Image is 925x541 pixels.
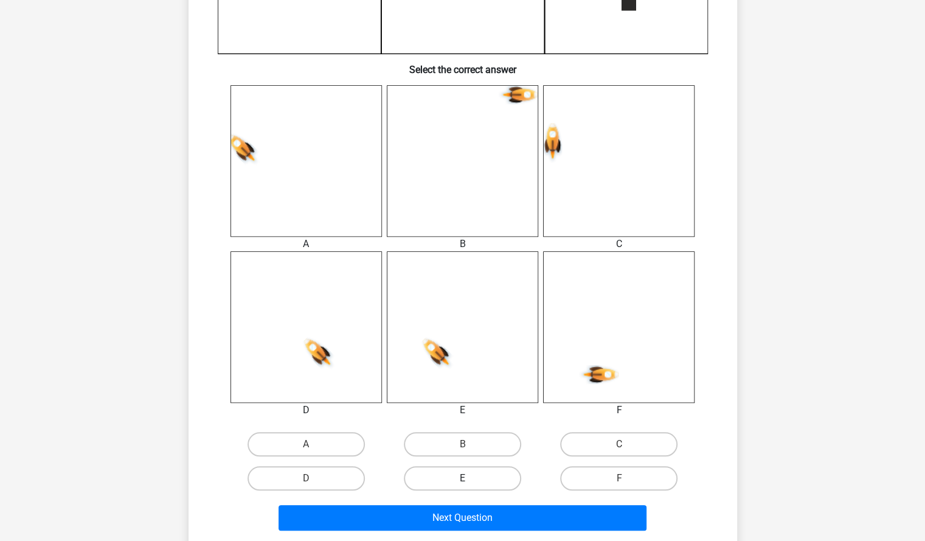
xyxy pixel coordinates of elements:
label: E [404,466,521,490]
div: B [378,237,547,251]
button: Next Question [279,505,646,531]
label: F [560,466,677,490]
div: C [534,237,704,251]
label: C [560,432,677,456]
label: A [248,432,365,456]
div: A [221,237,391,251]
label: D [248,466,365,490]
div: E [378,403,547,417]
div: F [534,403,704,417]
div: D [221,403,391,417]
label: B [404,432,521,456]
h6: Select the correct answer [208,54,718,75]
